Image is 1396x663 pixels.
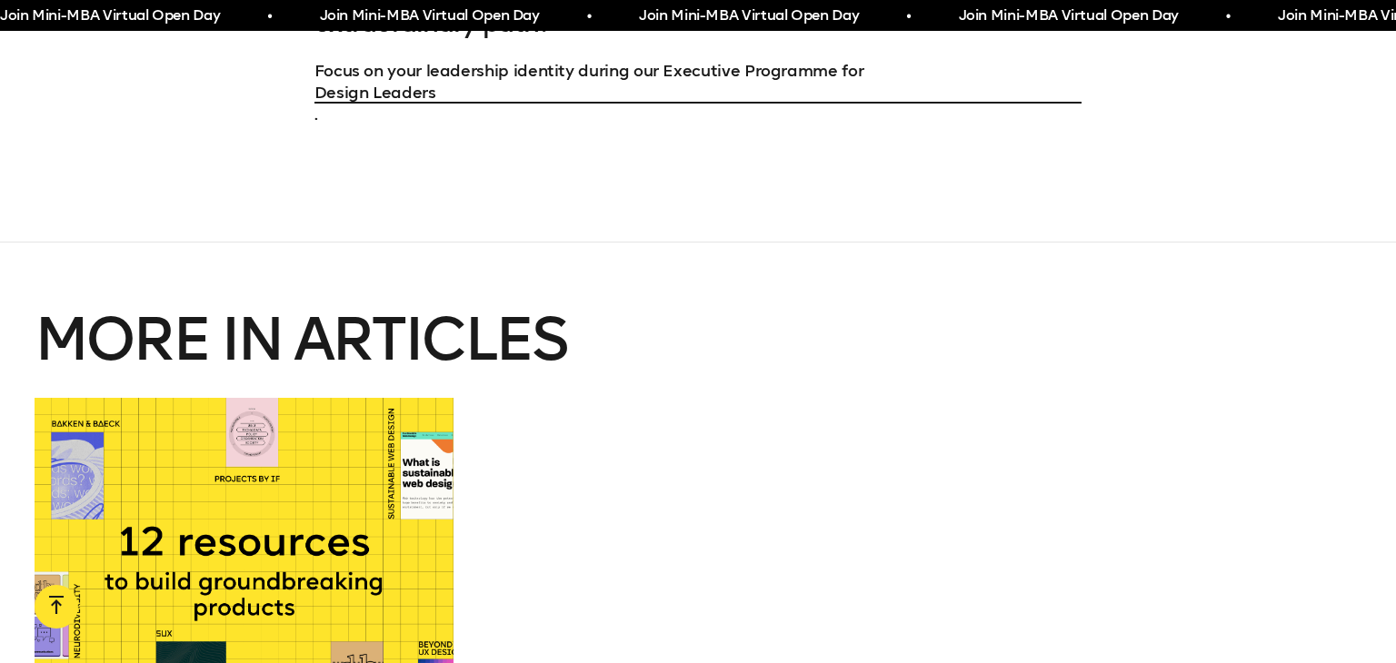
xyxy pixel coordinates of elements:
a: Design Leaders [314,82,1082,104]
span: • [586,5,591,27]
span: • [906,5,911,27]
span: • [1225,5,1230,27]
p: Focus on your leadership identity during our Executive Programme for . [314,60,1082,125]
span: • [267,5,272,27]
